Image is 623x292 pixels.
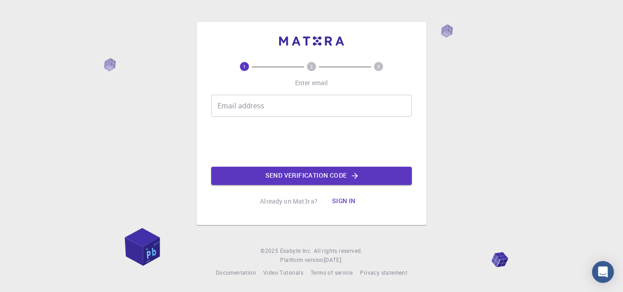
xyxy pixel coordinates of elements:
[360,269,407,276] span: Privacy statement
[243,63,246,70] text: 1
[263,268,303,277] a: Video Tutorials
[280,246,312,256] a: Exabyte Inc.
[263,269,303,276] span: Video Tutorials
[216,268,256,277] a: Documentation
[360,268,407,277] a: Privacy statement
[310,63,313,70] text: 2
[211,167,412,185] button: Send verification code
[314,246,363,256] span: All rights reserved.
[260,246,280,256] span: © 2025
[242,124,381,159] iframe: reCAPTCHA
[324,256,343,265] a: [DATE].
[280,247,312,254] span: Exabyte Inc.
[311,268,353,277] a: Terms of service
[325,192,363,210] button: Sign in
[592,261,614,283] div: Open Intercom Messenger
[324,256,343,263] span: [DATE] .
[377,63,380,70] text: 3
[280,256,323,265] span: Platform version
[216,269,256,276] span: Documentation
[260,197,317,206] p: Already on Mat3ra?
[295,78,328,87] p: Enter email
[311,269,353,276] span: Terms of service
